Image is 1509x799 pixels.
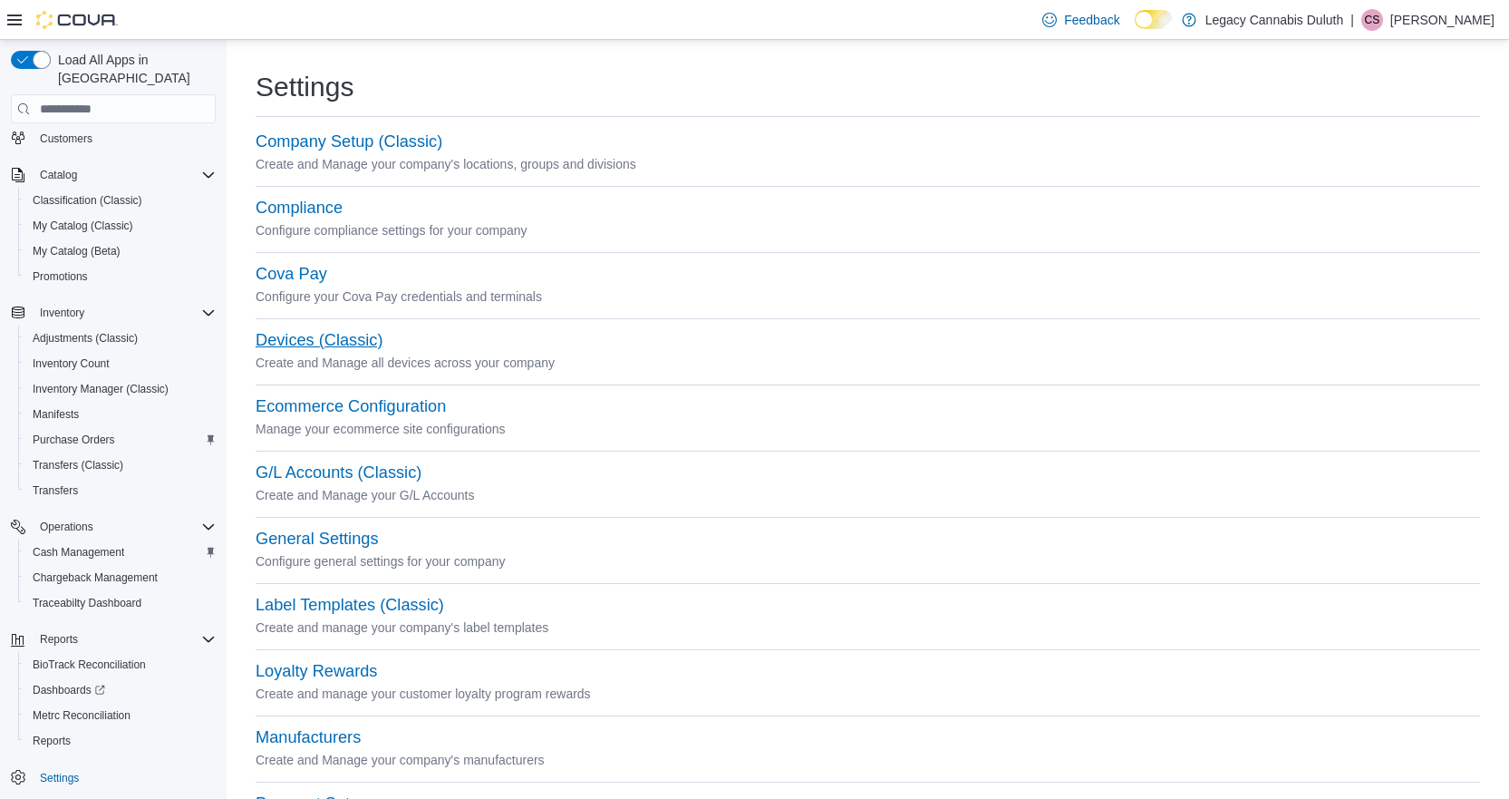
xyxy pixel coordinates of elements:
button: BioTrack Reconciliation [18,652,223,677]
span: Adjustments (Classic) [33,331,138,346]
span: Cash Management [25,541,216,563]
p: [PERSON_NAME] [1390,9,1494,31]
button: G/L Accounts (Classic) [256,463,421,482]
p: Create and Manage all devices across your company [256,352,1480,374]
a: Customers [33,128,100,150]
a: Promotions [25,266,95,287]
span: Inventory Count [33,356,110,371]
div: Calvin Stuart [1361,9,1383,31]
button: Chargeback Management [18,565,223,590]
a: Transfers [25,480,85,502]
button: Reports [4,627,223,652]
button: Compliance [256,199,343,218]
span: My Catalog (Classic) [33,219,133,233]
span: Classification (Classic) [33,193,142,208]
span: Purchase Orders [33,433,115,447]
span: Traceabilty Dashboard [33,596,141,610]
span: Inventory [40,306,84,320]
a: Reports [25,730,78,752]
button: Ecommerce Configuration [256,397,446,416]
span: My Catalog (Beta) [25,240,216,262]
span: Classification (Classic) [25,190,216,211]
span: Dashboards [25,679,216,701]
button: Reports [33,628,85,650]
button: Label Templates (Classic) [256,596,444,615]
button: Classification (Classic) [18,188,223,213]
p: Configure your Cova Pay credentials and terminals [256,286,1480,307]
a: BioTrack Reconciliation [25,654,153,676]
span: Inventory Manager (Classic) [25,378,216,400]
span: BioTrack Reconciliation [25,654,216,676]
span: Reports [33,734,71,748]
span: Customers [40,132,92,146]
span: Adjustments (Classic) [25,327,216,349]
span: Feedback [1064,11,1119,29]
a: Feedback [1035,2,1127,38]
p: Create and Manage your company's locations, groups and divisions [256,153,1480,175]
a: Inventory Count [25,353,117,375]
button: Operations [4,514,223,540]
a: Dashboards [25,679,112,701]
a: Chargeback Management [25,567,165,589]
button: Inventory Count [18,351,223,376]
input: Dark Mode [1135,10,1173,29]
a: Cash Management [25,541,131,563]
button: Devices (Classic) [256,331,382,350]
button: Traceabilty Dashboard [18,590,223,616]
a: Traceabilty Dashboard [25,592,149,614]
button: Catalog [4,162,223,188]
span: Chargeback Management [25,567,216,589]
span: CS [1365,9,1380,31]
h1: Settings [256,69,353,105]
span: Transfers (Classic) [25,454,216,476]
a: Inventory Manager (Classic) [25,378,176,400]
a: Transfers (Classic) [25,454,131,476]
button: Transfers (Classic) [18,453,223,478]
span: Settings [33,766,216,789]
button: Customers [4,124,223,151]
a: Manifests [25,404,86,425]
a: Adjustments (Classic) [25,327,145,349]
span: Transfers [33,483,78,498]
button: Inventory [4,300,223,326]
span: Promotions [33,269,88,284]
button: Promotions [18,264,223,289]
p: Create and Manage your company's manufacturers [256,749,1480,771]
img: Cova [36,11,118,29]
span: Dark Mode [1135,29,1136,30]
span: Operations [33,516,216,538]
span: Operations [40,520,93,534]
button: Company Setup (Classic) [256,132,442,151]
span: Customers [33,126,216,149]
p: Create and manage your company's label templates [256,617,1480,638]
span: Metrc Reconciliation [25,705,216,726]
a: My Catalog (Classic) [25,215,140,237]
p: Create and Manage your G/L Accounts [256,484,1480,506]
span: My Catalog (Beta) [33,244,121,258]
button: My Catalog (Beta) [18,239,223,264]
button: Cova Pay [256,265,327,284]
p: Legacy Cannabis Duluth [1205,9,1344,31]
button: Purchase Orders [18,427,223,453]
button: Cash Management [18,540,223,565]
a: Purchase Orders [25,429,122,451]
button: Adjustments (Classic) [18,326,223,351]
span: Catalog [33,164,216,186]
p: | [1350,9,1354,31]
p: Create and manage your customer loyalty program rewards [256,683,1480,705]
span: Promotions [25,266,216,287]
span: Manifests [33,407,79,422]
span: Transfers (Classic) [33,458,123,473]
a: Settings [33,767,86,789]
p: Configure compliance settings for your company [256,219,1480,241]
a: Metrc Reconciliation [25,705,138,726]
span: Settings [40,771,79,785]
button: General Settings [256,530,378,549]
button: Operations [33,516,101,538]
button: Manufacturers [256,728,361,747]
span: Purchase Orders [25,429,216,451]
span: Reports [33,628,216,650]
span: Catalog [40,168,77,182]
span: Manifests [25,404,216,425]
button: Inventory Manager (Classic) [18,376,223,402]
